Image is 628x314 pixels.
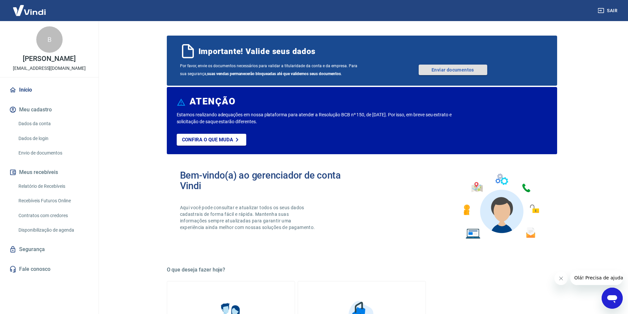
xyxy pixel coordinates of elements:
span: Importante! Valide seus dados [198,46,315,57]
h5: O que deseja fazer hoje? [167,267,557,273]
div: B [36,26,63,53]
a: Dados de login [16,132,91,145]
iframe: Botão para abrir a janela de mensagens [602,288,623,309]
a: Confira o que muda [177,134,246,146]
b: suas vendas permanecerão bloqueadas até que validemos seus documentos [207,71,341,76]
a: Dados da conta [16,117,91,130]
span: Olá! Precisa de ajuda? [4,5,55,10]
p: Confira o que muda [182,137,233,143]
img: Vindi [8,0,51,20]
p: [PERSON_NAME] [23,55,75,62]
span: Por favor, envie os documentos necessários para validar a titularidade da conta e da empresa. Par... [180,62,362,78]
a: Relatório de Recebíveis [16,180,91,193]
button: Sair [596,5,620,17]
iframe: Fechar mensagem [554,272,568,285]
a: Início [8,83,91,97]
a: Envio de documentos [16,146,91,160]
button: Meus recebíveis [8,165,91,180]
a: Fale conosco [8,262,91,276]
p: Aqui você pode consultar e atualizar todos os seus dados cadastrais de forma fácil e rápida. Mant... [180,204,316,231]
a: Recebíveis Futuros Online [16,194,91,208]
img: Imagem de um avatar masculino com diversos icones exemplificando as funcionalidades do gerenciado... [458,170,544,243]
p: [EMAIL_ADDRESS][DOMAIN_NAME] [13,65,86,72]
h2: Bem-vindo(a) ao gerenciador de conta Vindi [180,170,362,191]
h6: ATENÇÃO [190,98,235,105]
a: Enviar documentos [419,65,487,75]
a: Contratos com credores [16,209,91,222]
p: Estamos realizando adequações em nossa plataforma para atender a Resolução BCB nº 150, de [DATE].... [177,111,473,125]
button: Meu cadastro [8,102,91,117]
a: Segurança [8,242,91,257]
a: Disponibilização de agenda [16,223,91,237]
iframe: Mensagem da empresa [570,271,623,285]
